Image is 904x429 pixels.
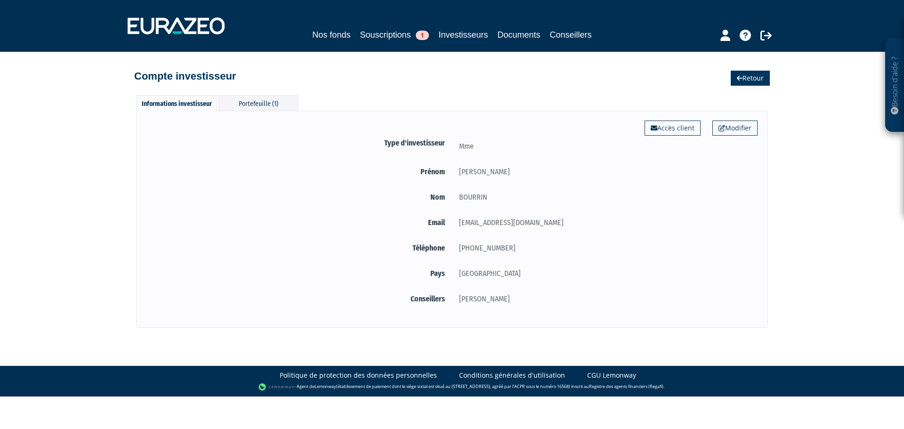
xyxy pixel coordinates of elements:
a: Investisseurs [438,28,488,43]
a: CGU Lemonway [587,371,636,380]
a: Registre des agents financiers (Regafi) [589,384,663,390]
label: Nom [146,191,452,203]
a: Documents [498,28,541,41]
a: Politique de protection des données personnelles [280,371,437,380]
div: [GEOGRAPHIC_DATA] [452,267,758,279]
div: - Agent de (établissement de paiement dont le siège social est situé au [STREET_ADDRESS], agréé p... [9,382,895,392]
label: Email [146,217,452,228]
p: Besoin d'aide ? [889,43,900,128]
a: Accès client [645,121,701,136]
div: [PERSON_NAME] [452,166,758,178]
div: [PHONE_NUMBER] [452,242,758,254]
a: Nos fonds [312,28,350,41]
div: BOURRIN [452,191,758,203]
label: Téléphone [146,242,452,254]
img: 1732889491-logotype_eurazeo_blanc_rvb.png [128,17,225,34]
div: Mme [452,140,758,152]
label: Type d'investisseur [146,137,452,149]
a: Conditions générales d'utilisation [459,371,565,380]
span: 1 [416,31,429,40]
a: Modifier [712,121,758,136]
h4: Compte investisseur [134,71,236,82]
div: Portefeuille (1) [218,95,299,111]
a: Conseillers [550,28,592,41]
a: Souscriptions1 [360,28,429,41]
a: Retour [731,71,770,86]
label: Pays [146,267,452,279]
img: logo-lemonway.png [258,382,295,392]
a: Lemonway [315,384,336,390]
label: Conseillers [146,293,452,305]
div: Informations investisseur [137,95,217,111]
label: Prénom [146,166,452,178]
div: [EMAIL_ADDRESS][DOMAIN_NAME] [452,217,758,228]
div: [PERSON_NAME] [452,293,758,305]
